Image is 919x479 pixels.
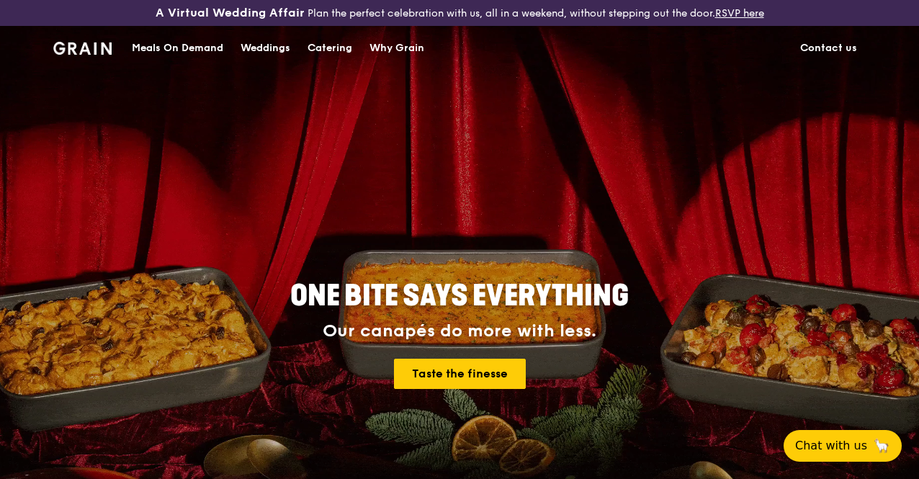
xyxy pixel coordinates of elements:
[290,279,629,313] span: ONE BITE SAYS EVERYTHING
[53,25,112,68] a: GrainGrain
[53,42,112,55] img: Grain
[308,27,352,70] div: Catering
[394,359,526,389] a: Taste the finesse
[132,27,223,70] div: Meals On Demand
[200,321,719,341] div: Our canapés do more with less.
[792,27,866,70] a: Contact us
[156,6,305,20] h3: A Virtual Wedding Affair
[299,27,361,70] a: Catering
[361,27,433,70] a: Why Grain
[715,7,764,19] a: RSVP here
[369,27,424,70] div: Why Grain
[873,437,890,455] span: 🦙
[795,437,867,455] span: Chat with us
[232,27,299,70] a: Weddings
[153,6,766,20] div: Plan the perfect celebration with us, all in a weekend, without stepping out the door.
[784,430,902,462] button: Chat with us🦙
[241,27,290,70] div: Weddings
